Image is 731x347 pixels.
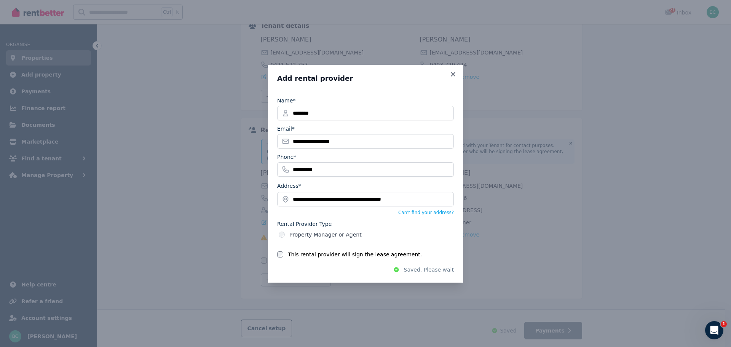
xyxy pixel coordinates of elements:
label: Email* [277,125,295,133]
iframe: Intercom live chat [705,321,723,339]
h3: Add rental provider [277,74,454,83]
label: Address* [277,183,301,189]
span: Saved. Please wait [404,266,454,273]
label: Property Manager or Agent [289,231,362,238]
label: Name* [277,97,295,104]
label: Rental Provider Type [277,220,454,228]
button: Can't find your address? [398,209,454,216]
label: This rental provider will sign the lease agreement. [288,251,422,258]
span: 1 [721,321,727,327]
label: Phone* [277,153,296,161]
